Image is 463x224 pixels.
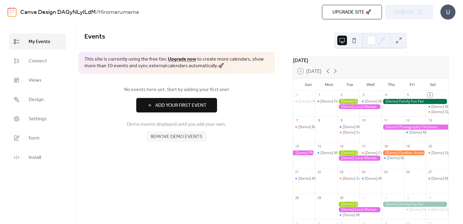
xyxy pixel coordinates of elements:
[343,125,389,130] div: [Demo] Morning Yoga Bliss
[9,130,66,146] a: Form
[382,202,448,207] div: [Demo] Family Fun Fair
[409,130,455,135] div: [Demo] Morning Yoga Bliss
[136,98,217,112] button: Add Your First Event
[127,121,226,128] span: Demo events displayed until you add your own.
[322,5,382,19] button: Upgrade site 🚀
[9,149,66,166] a: Install
[428,118,432,123] div: 13
[339,79,360,91] div: Tue
[293,150,315,156] div: [Demo] Photography Exhibition
[84,86,269,93] span: No events here yet. Start by adding your first one!
[295,93,299,97] div: 31
[9,91,66,108] a: Design
[383,93,388,97] div: 4
[29,38,50,46] span: My Events
[426,150,448,156] div: [Demo] Open Mic Night
[428,195,432,200] div: 4
[365,99,411,104] div: [Demo] Morning Yoga Bliss
[426,207,448,212] div: [Demo] Open Mic Night
[406,93,410,97] div: 5
[404,207,426,212] div: [Demo] Morning Yoga Bliss
[361,144,366,148] div: 17
[295,144,299,148] div: 14
[339,118,344,123] div: 9
[96,7,98,18] b: /
[295,195,299,200] div: 28
[337,104,382,109] div: [Demo] Local Market
[337,150,360,156] div: [Demo] Gardening Workshop
[426,109,448,115] div: [Demo] Open Mic Night
[361,195,366,200] div: 1
[298,176,344,181] div: [Demo] Morning Yoga Bliss
[339,93,344,97] div: 2
[337,176,360,181] div: [Demo] Seniors' Social Tea
[9,53,66,69] a: Connect
[337,130,360,135] div: [Demo] Seniors' Social Tea
[9,111,66,127] a: Settings
[317,170,321,174] div: 22
[317,144,321,148] div: 15
[168,55,196,64] a: Upgrade now
[383,195,388,200] div: 2
[343,213,389,218] div: [Demo] Morning Yoga Bliss
[146,131,207,142] button: Remove demo events
[298,79,319,91] div: Sun
[382,150,426,156] div: [Demo] Outdoor Adventure Day
[317,118,321,123] div: 8
[8,7,17,17] img: logo
[361,170,366,174] div: 24
[428,144,432,148] div: 20
[29,96,44,103] span: Design
[381,79,402,91] div: Thu
[382,99,448,104] div: [Demo] Family Fun Fair
[295,118,299,123] div: 7
[359,176,382,181] div: [Demo] Morning Yoga Bliss
[29,115,47,123] span: Settings
[29,135,39,142] span: Form
[20,7,96,18] a: Canva Design DAGyNLyILdM
[29,77,42,84] span: Views
[337,213,360,218] div: [Demo] Morning Yoga Bliss
[339,195,344,200] div: 30
[440,5,455,20] div: U
[404,130,426,135] div: [Demo] Morning Yoga Bliss
[319,79,339,91] div: Mon
[339,170,344,174] div: 23
[9,33,66,50] a: My Events
[84,30,105,43] span: Events
[359,150,382,156] div: [Demo] Culinary Cooking Class
[84,98,269,112] a: Add Your First Event
[317,93,321,97] div: 1
[29,154,41,161] span: Install
[423,79,443,91] div: Sat
[343,176,388,181] div: [Demo] Seniors' Social Tea
[337,207,382,212] div: [Demo] Local Market
[406,170,410,174] div: 26
[298,125,347,130] div: [Demo] Book Club Gathering
[320,99,364,104] div: [Demo] Fitness Bootcamp
[406,144,410,148] div: 19
[293,176,315,181] div: [Demo] Morning Yoga Bliss
[426,104,448,109] div: [Demo] Morning Yoga Bliss
[29,58,47,65] span: Connect
[98,7,139,18] b: Hiromarumama
[317,195,321,200] div: 29
[382,156,404,161] div: [Demo] Morning Yoga Bliss
[337,99,360,104] div: [Demo] Gardening Workshop
[293,125,315,130] div: [Demo] Book Club Gathering
[293,99,315,104] div: [Demo] Morning Yoga Bliss
[151,133,202,140] span: Remove demo events
[428,170,432,174] div: 27
[360,79,381,91] div: Wed
[428,93,432,97] div: 6
[409,207,455,212] div: [Demo] Morning Yoga Bliss
[343,130,388,135] div: [Demo] Seniors' Social Tea
[402,79,423,91] div: Fri
[315,99,337,104] div: [Demo] Fitness Bootcamp
[293,57,448,64] div: [DATE]
[298,99,344,104] div: [Demo] Morning Yoga Bliss
[337,202,360,207] div: [Demo] Gardening Workshop
[365,150,417,156] div: [Demo] Culinary Cooking Class
[320,150,366,156] div: [Demo] Morning Yoga Bliss
[383,170,388,174] div: 25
